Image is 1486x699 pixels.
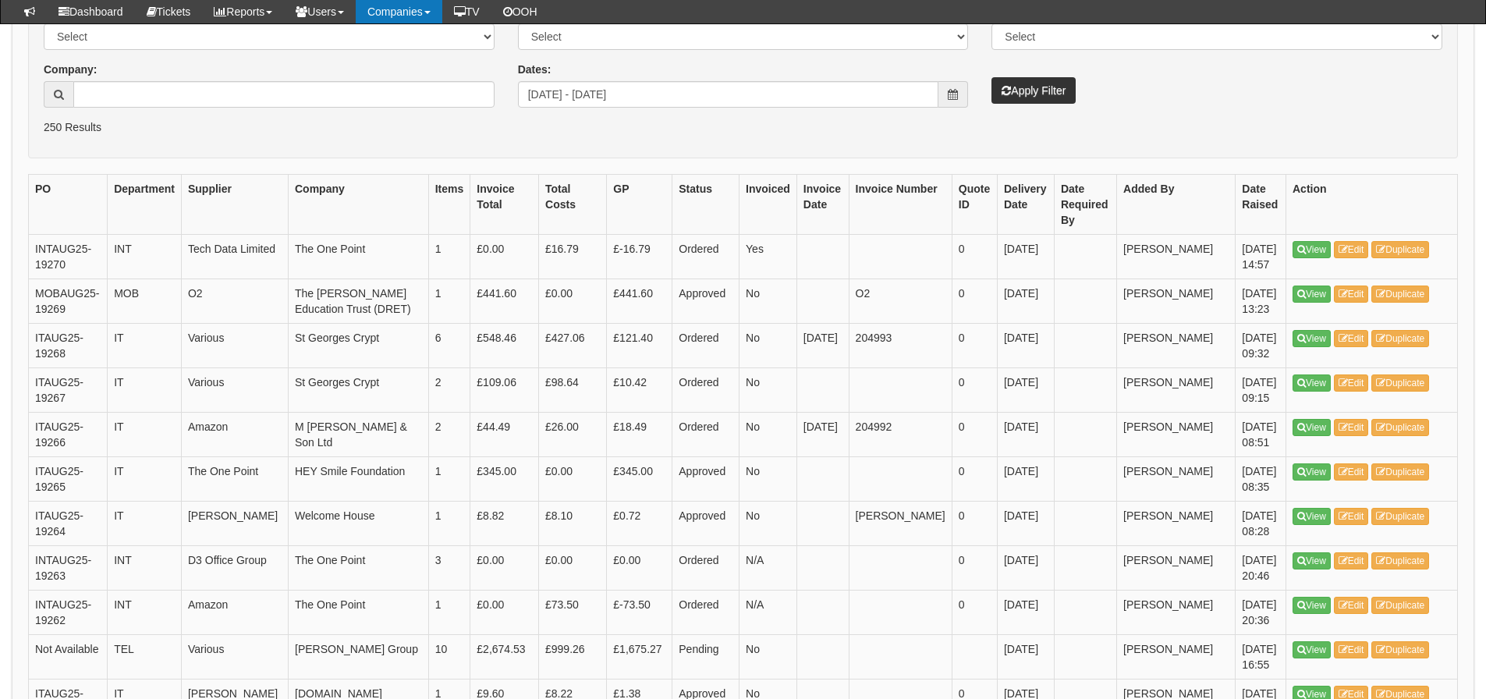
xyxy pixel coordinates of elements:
[428,590,470,634] td: 1
[1117,456,1236,501] td: [PERSON_NAME]
[997,174,1054,234] th: Delivery Date
[428,634,470,679] td: 10
[739,279,797,323] td: No
[1054,174,1116,234] th: Date Required By
[997,234,1054,279] td: [DATE]
[607,456,672,501] td: £345.00
[1334,419,1369,436] a: Edit
[672,234,739,279] td: Ordered
[29,323,108,367] td: ITAUG25-19268
[108,367,182,412] td: IT
[470,634,539,679] td: £2,674.53
[470,323,539,367] td: £548.46
[1371,552,1429,569] a: Duplicate
[739,456,797,501] td: No
[1293,597,1331,614] a: View
[1117,412,1236,456] td: [PERSON_NAME]
[181,456,288,501] td: The One Point
[181,501,288,545] td: [PERSON_NAME]
[29,590,108,634] td: INTAUG25-19262
[607,323,672,367] td: £121.40
[108,634,182,679] td: TEL
[1293,463,1331,481] a: View
[1371,374,1429,392] a: Duplicate
[997,323,1054,367] td: [DATE]
[428,174,470,234] th: Items
[1334,597,1369,614] a: Edit
[739,367,797,412] td: No
[44,62,97,77] label: Company:
[607,174,672,234] th: GP
[672,634,739,679] td: Pending
[1371,286,1429,303] a: Duplicate
[607,367,672,412] td: £10.42
[108,456,182,501] td: IT
[952,501,997,545] td: 0
[289,412,429,456] td: M [PERSON_NAME] & Son Ltd
[796,323,849,367] td: [DATE]
[1236,501,1286,545] td: [DATE] 08:28
[1371,419,1429,436] a: Duplicate
[29,279,108,323] td: MOBAUG25-19269
[1117,279,1236,323] td: [PERSON_NAME]
[1371,463,1429,481] a: Duplicate
[470,174,539,234] th: Invoice Total
[739,501,797,545] td: No
[952,456,997,501] td: 0
[108,234,182,279] td: INT
[1117,590,1236,634] td: [PERSON_NAME]
[181,590,288,634] td: Amazon
[849,323,952,367] td: 204993
[739,412,797,456] td: No
[428,545,470,590] td: 3
[539,545,607,590] td: £0.00
[1117,367,1236,412] td: [PERSON_NAME]
[1236,234,1286,279] td: [DATE] 14:57
[470,590,539,634] td: £0.00
[108,279,182,323] td: MOB
[181,234,288,279] td: Tech Data Limited
[470,367,539,412] td: £109.06
[1293,419,1331,436] a: View
[1117,234,1236,279] td: [PERSON_NAME]
[470,456,539,501] td: £345.00
[44,119,1442,135] p: 250 Results
[739,545,797,590] td: N/A
[470,545,539,590] td: £0.00
[428,234,470,279] td: 1
[539,590,607,634] td: £73.50
[1236,174,1286,234] th: Date Raised
[796,174,849,234] th: Invoice Date
[607,545,672,590] td: £0.00
[849,174,952,234] th: Invoice Number
[1334,552,1369,569] a: Edit
[181,412,288,456] td: Amazon
[428,323,470,367] td: 6
[289,634,429,679] td: [PERSON_NAME] Group
[1334,508,1369,525] a: Edit
[1293,508,1331,525] a: View
[539,634,607,679] td: £999.26
[539,367,607,412] td: £98.64
[1334,241,1369,258] a: Edit
[739,234,797,279] td: Yes
[428,279,470,323] td: 1
[289,279,429,323] td: The [PERSON_NAME] Education Trust (DRET)
[997,367,1054,412] td: [DATE]
[1117,545,1236,590] td: [PERSON_NAME]
[108,174,182,234] th: Department
[796,412,849,456] td: [DATE]
[672,501,739,545] td: Approved
[991,77,1076,104] button: Apply Filter
[428,456,470,501] td: 1
[470,279,539,323] td: £441.60
[952,412,997,456] td: 0
[539,501,607,545] td: £8.10
[952,367,997,412] td: 0
[29,545,108,590] td: INTAUG25-19263
[29,412,108,456] td: ITAUG25-19266
[952,590,997,634] td: 0
[289,367,429,412] td: St Georges Crypt
[739,174,797,234] th: Invoiced
[607,590,672,634] td: £-73.50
